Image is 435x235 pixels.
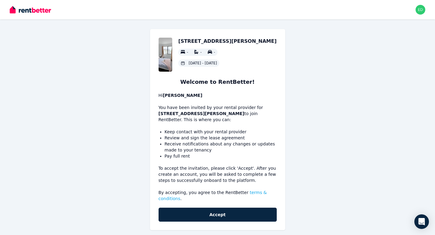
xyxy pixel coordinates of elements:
p: By accepting, you agree to the RentBetter . [159,189,277,202]
img: educasbu@hotmail.com [416,5,425,15]
b: [STREET_ADDRESS][PERSON_NAME] [159,111,245,116]
b: [PERSON_NAME] [163,93,202,98]
li: Receive notifications about any changes or updates made to your tenancy [165,141,277,153]
div: Open Intercom Messenger [414,214,429,229]
img: Property Url [159,38,173,72]
span: - [187,50,188,54]
li: Review and sign the lease agreement [165,135,277,141]
span: - [200,50,201,54]
li: Keep contact with your rental provider [165,129,277,135]
span: - [214,50,215,54]
button: Accept [159,208,277,222]
li: Pay full rent [165,153,277,159]
span: [DATE] - [DATE] [189,61,217,66]
img: RentBetter [10,5,51,14]
p: To accept the invitation, please click 'Accept'. After you create an account, you will be asked t... [159,165,277,183]
h1: Welcome to RentBetter! [159,78,277,86]
h2: [STREET_ADDRESS][PERSON_NAME] [178,38,276,45]
p: You have been invited by your rental provider for to join RentBetter. This is where you can: [159,92,277,123]
span: Hi [159,93,203,98]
